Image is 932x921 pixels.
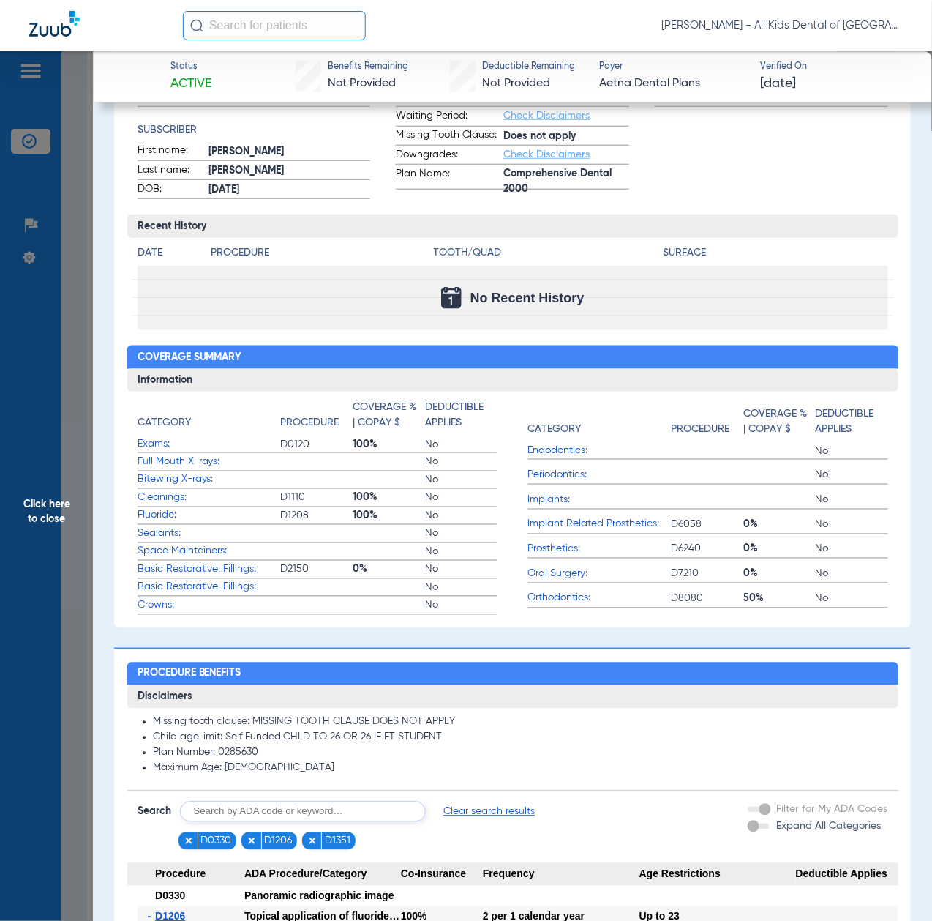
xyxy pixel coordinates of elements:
span: No [425,455,497,469]
span: Oral Surgery: [527,567,671,582]
app-breakdown-title: Coverage % | Copay $ [743,400,816,442]
span: Expand All Categories [777,821,882,832]
app-breakdown-title: Procedure [281,400,353,436]
span: Downgrades: [396,147,503,165]
app-breakdown-title: Category [527,400,671,442]
span: D1208 [281,509,353,523]
span: Waiting Period: [396,108,503,126]
div: Panoramic radiographic image [244,886,401,906]
span: Search [138,805,171,819]
span: No [425,509,497,523]
span: 100% [353,509,425,523]
span: D6240 [671,542,743,556]
span: Plan Name: [396,166,503,190]
iframe: Chat Widget [859,851,932,921]
app-breakdown-title: Procedure [211,245,429,266]
span: Implants: [527,493,671,508]
span: Active [170,75,212,93]
img: x.svg [307,836,317,846]
span: Aetna Dental Plans [599,75,747,93]
span: No [816,444,888,458]
h4: Date [138,245,199,261]
img: Search Icon [190,19,203,32]
h3: Disclaimers [127,685,898,709]
span: 0% [743,518,816,532]
h4: Procedure [671,422,729,437]
app-breakdown-title: Deductible Applies [425,400,497,436]
span: Clear search results [443,805,535,819]
span: DOB: [138,182,209,199]
span: Verified On [760,61,908,74]
span: Frequency [483,863,639,887]
span: D6058 [671,518,743,532]
span: Basic Restorative, Fillings: [138,562,281,578]
h2: Coverage Summary [127,346,898,369]
span: D1110 [281,491,353,505]
span: No [425,598,497,613]
span: No [425,526,497,541]
h4: Category [138,415,191,430]
span: Full Mouth X-rays: [138,455,281,470]
h4: Procedure [281,415,339,430]
span: First name: [138,143,209,160]
span: No [816,493,888,507]
span: [PERSON_NAME] [209,144,371,160]
h4: Coverage % | Copay $ [353,400,417,430]
span: Benefits Remaining [328,61,408,74]
app-breakdown-title: Category [138,400,281,436]
span: Age Restrictions [639,863,796,887]
app-breakdown-title: Date [138,245,199,266]
span: No [816,567,888,581]
h4: Procedure [211,245,429,261]
span: Payer [599,61,747,74]
h4: Deductible Applies [425,400,489,430]
span: D0120 [281,437,353,452]
span: D2150 [281,562,353,577]
h4: Surface [664,245,888,261]
span: No [425,437,497,452]
span: Bitewing X-rays: [138,472,281,488]
span: No [425,581,497,595]
span: Sealants: [138,526,281,542]
span: Procedure [127,863,244,887]
li: Maximum Age: [DEMOGRAPHIC_DATA] [153,762,888,775]
span: D1351 [325,834,350,849]
input: Search for patients [183,11,366,40]
span: No [425,491,497,505]
span: Periodontics: [527,468,671,483]
span: Basic Restorative, Fillings: [138,580,281,595]
span: 100% [353,491,425,505]
span: Does not apply [503,129,629,144]
span: Not Provided [328,78,396,89]
span: No [425,473,497,488]
span: Missing Tooth Clause: [396,127,503,145]
span: No [425,545,497,559]
span: ADA Procedure/Category [244,863,401,887]
span: D1206 [264,834,292,849]
span: Not Provided [482,78,550,89]
li: Plan Number: 0285630 [153,747,888,760]
h4: Deductible Applies [816,406,880,437]
span: No [816,592,888,606]
app-breakdown-title: Coverage % | Copay $ [353,400,425,436]
img: Zuub Logo [29,11,80,37]
span: Implant Related Prosthetics: [527,517,671,532]
span: [DATE] [209,182,371,198]
span: Co-Insurance [401,863,483,887]
span: No [816,468,888,482]
span: Status [170,61,212,74]
span: 0% [743,567,816,581]
h4: Tooth/Quad [434,245,658,261]
span: Exams: [138,436,281,452]
span: No [425,562,497,577]
span: Prosthetics: [527,542,671,557]
span: Crowns: [138,598,281,614]
span: Cleanings: [138,491,281,506]
app-breakdown-title: Surface [664,245,888,266]
span: D7210 [671,567,743,581]
span: Endodontics: [527,443,671,458]
span: [DATE] [760,75,796,93]
label: Filter for My ADA Codes [774,802,888,818]
h2: Procedure Benefits [127,663,898,686]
